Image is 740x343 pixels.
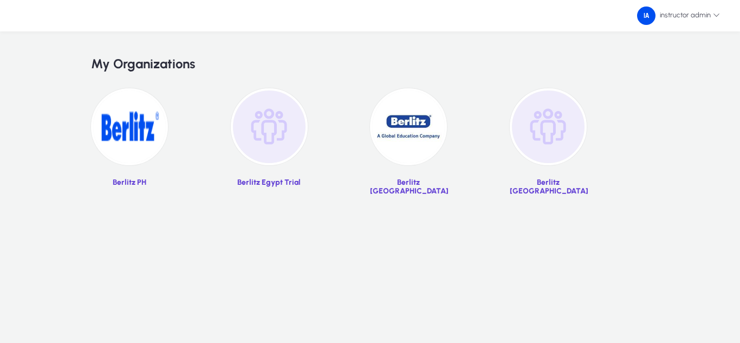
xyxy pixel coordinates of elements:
[370,88,447,204] a: Berlitz [GEOGRAPHIC_DATA]
[231,88,308,165] img: organization-placeholder.png
[370,178,447,196] p: Berlitz [GEOGRAPHIC_DATA]
[510,88,587,204] a: Berlitz [GEOGRAPHIC_DATA]
[231,178,308,187] p: Berlitz Egypt Trial
[91,88,168,165] img: 28.png
[510,178,587,196] p: Berlitz [GEOGRAPHIC_DATA]
[370,88,447,165] img: 34.jpg
[91,56,649,72] h2: My Organizations
[510,88,587,165] img: organization-placeholder.png
[628,6,729,25] button: instructor admin
[637,7,720,25] span: instructor admin
[91,178,168,187] p: Berlitz PH
[637,7,655,25] img: 239.png
[91,88,168,204] a: Berlitz PH
[231,88,308,204] a: Berlitz Egypt Trial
